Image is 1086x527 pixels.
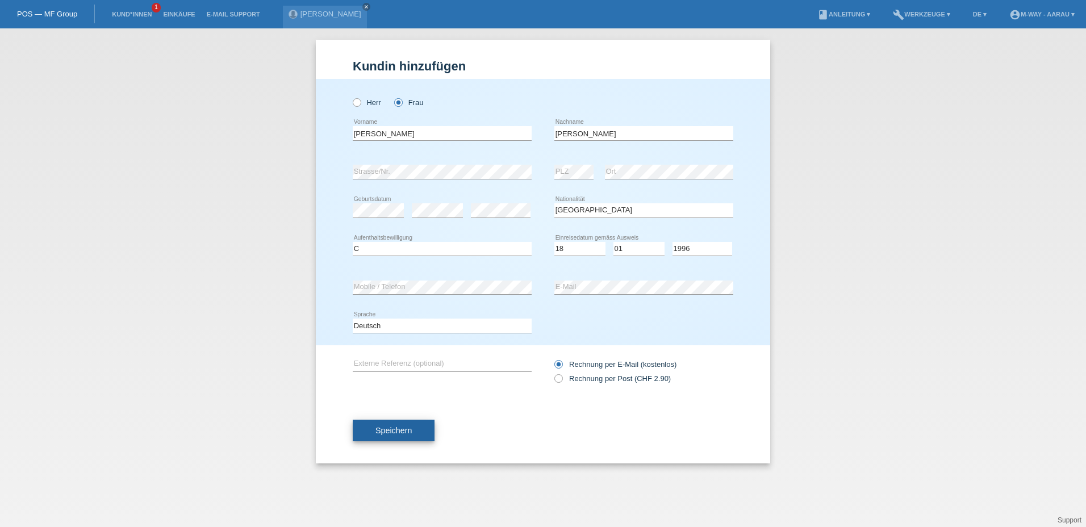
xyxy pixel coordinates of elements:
[364,4,369,10] i: close
[554,360,676,369] label: Rechnung per E-Mail (kostenlos)
[554,374,671,383] label: Rechnung per Post (CHF 2.90)
[887,11,956,18] a: buildWerkzeuge ▾
[554,360,562,374] input: Rechnung per E-Mail (kostenlos)
[353,420,435,441] button: Speichern
[353,98,360,106] input: Herr
[157,11,201,18] a: Einkäufe
[362,3,370,11] a: close
[893,9,904,20] i: build
[812,11,876,18] a: bookAnleitung ▾
[967,11,992,18] a: DE ▾
[201,11,266,18] a: E-Mail Support
[554,374,562,388] input: Rechnung per Post (CHF 2.90)
[1058,516,1081,524] a: Support
[152,3,161,12] span: 1
[17,10,77,18] a: POS — MF Group
[394,98,402,106] input: Frau
[394,98,423,107] label: Frau
[353,59,733,73] h1: Kundin hinzufügen
[817,9,829,20] i: book
[1009,9,1021,20] i: account_circle
[1004,11,1080,18] a: account_circlem-way - Aarau ▾
[300,10,361,18] a: [PERSON_NAME]
[375,426,412,435] span: Speichern
[353,98,381,107] label: Herr
[106,11,157,18] a: Kund*innen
